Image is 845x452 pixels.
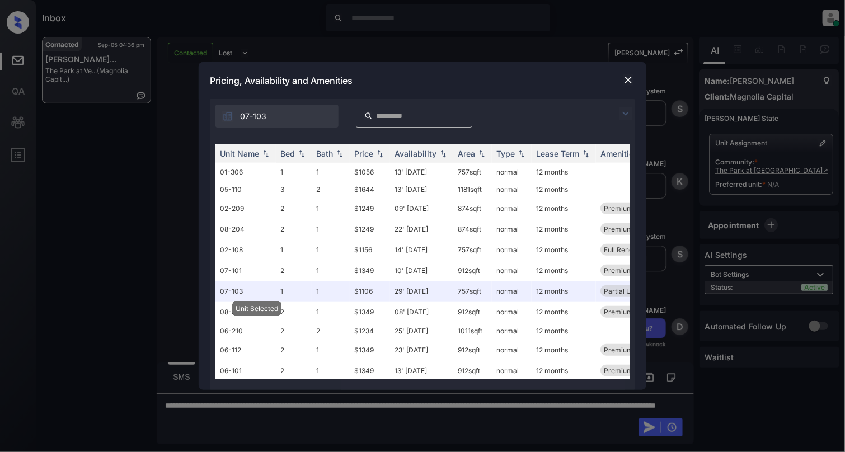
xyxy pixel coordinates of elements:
[532,163,596,181] td: 12 months
[364,111,373,121] img: icon-zuma
[390,181,453,198] td: 13' [DATE]
[390,260,453,281] td: 10' [DATE]
[220,149,259,158] div: Unit Name
[390,198,453,219] td: 09' [DATE]
[604,308,668,316] span: Premium Package...
[492,302,532,322] td: normal
[350,322,390,340] td: $1234
[215,163,276,181] td: 01-306
[532,322,596,340] td: 12 months
[390,302,453,322] td: 08' [DATE]
[276,163,312,181] td: 1
[350,360,390,381] td: $1349
[312,163,350,181] td: 1
[492,281,532,302] td: normal
[215,322,276,340] td: 06-210
[492,181,532,198] td: normal
[453,260,492,281] td: 912 sqft
[390,239,453,260] td: 14' [DATE]
[453,163,492,181] td: 757 sqft
[350,340,390,360] td: $1349
[215,181,276,198] td: 05-110
[276,302,312,322] td: 2
[276,281,312,302] td: 1
[390,360,453,381] td: 13' [DATE]
[240,110,266,123] span: 07-103
[492,219,532,239] td: normal
[350,219,390,239] td: $1249
[395,149,436,158] div: Availability
[276,340,312,360] td: 2
[215,260,276,281] td: 07-101
[215,340,276,360] td: 06-112
[492,198,532,219] td: normal
[604,366,668,375] span: Premium Package...
[312,239,350,260] td: 1
[280,149,295,158] div: Bed
[623,74,634,86] img: close
[390,219,453,239] td: 22' [DATE]
[350,239,390,260] td: $1156
[619,107,632,120] img: icon-zuma
[276,198,312,219] td: 2
[350,163,390,181] td: $1056
[350,260,390,281] td: $1349
[532,302,596,322] td: 12 months
[604,287,659,295] span: Partial Upgrade...
[492,260,532,281] td: normal
[453,198,492,219] td: 874 sqft
[532,219,596,239] td: 12 months
[215,302,276,322] td: 08-306
[492,322,532,340] td: normal
[222,111,233,122] img: icon-zuma
[354,149,373,158] div: Price
[390,322,453,340] td: 25' [DATE]
[458,149,475,158] div: Area
[492,163,532,181] td: normal
[312,302,350,322] td: 1
[350,281,390,302] td: $1106
[312,340,350,360] td: 1
[350,198,390,219] td: $1249
[453,239,492,260] td: 757 sqft
[453,281,492,302] td: 757 sqft
[312,281,350,302] td: 1
[453,340,492,360] td: 912 sqft
[390,163,453,181] td: 13' [DATE]
[296,150,307,158] img: sorting
[312,219,350,239] td: 1
[453,302,492,322] td: 912 sqft
[532,281,596,302] td: 12 months
[532,239,596,260] td: 12 months
[390,340,453,360] td: 23' [DATE]
[276,260,312,281] td: 2
[199,62,646,99] div: Pricing, Availability and Amenities
[532,340,596,360] td: 12 months
[276,322,312,340] td: 2
[312,360,350,381] td: 1
[316,149,333,158] div: Bath
[276,239,312,260] td: 1
[532,198,596,219] td: 12 months
[260,150,271,158] img: sorting
[604,266,668,275] span: Premium Package...
[350,302,390,322] td: $1349
[453,360,492,381] td: 912 sqft
[276,181,312,198] td: 3
[390,281,453,302] td: 29' [DATE]
[516,150,527,158] img: sorting
[312,181,350,198] td: 2
[496,149,515,158] div: Type
[604,225,668,233] span: Premium Package...
[453,322,492,340] td: 1011 sqft
[536,149,579,158] div: Lease Term
[532,181,596,198] td: 12 months
[453,219,492,239] td: 874 sqft
[215,239,276,260] td: 02-108
[604,246,658,254] span: Full Renovation...
[492,360,532,381] td: normal
[350,181,390,198] td: $1644
[374,150,386,158] img: sorting
[334,150,345,158] img: sorting
[604,346,668,354] span: Premium Package...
